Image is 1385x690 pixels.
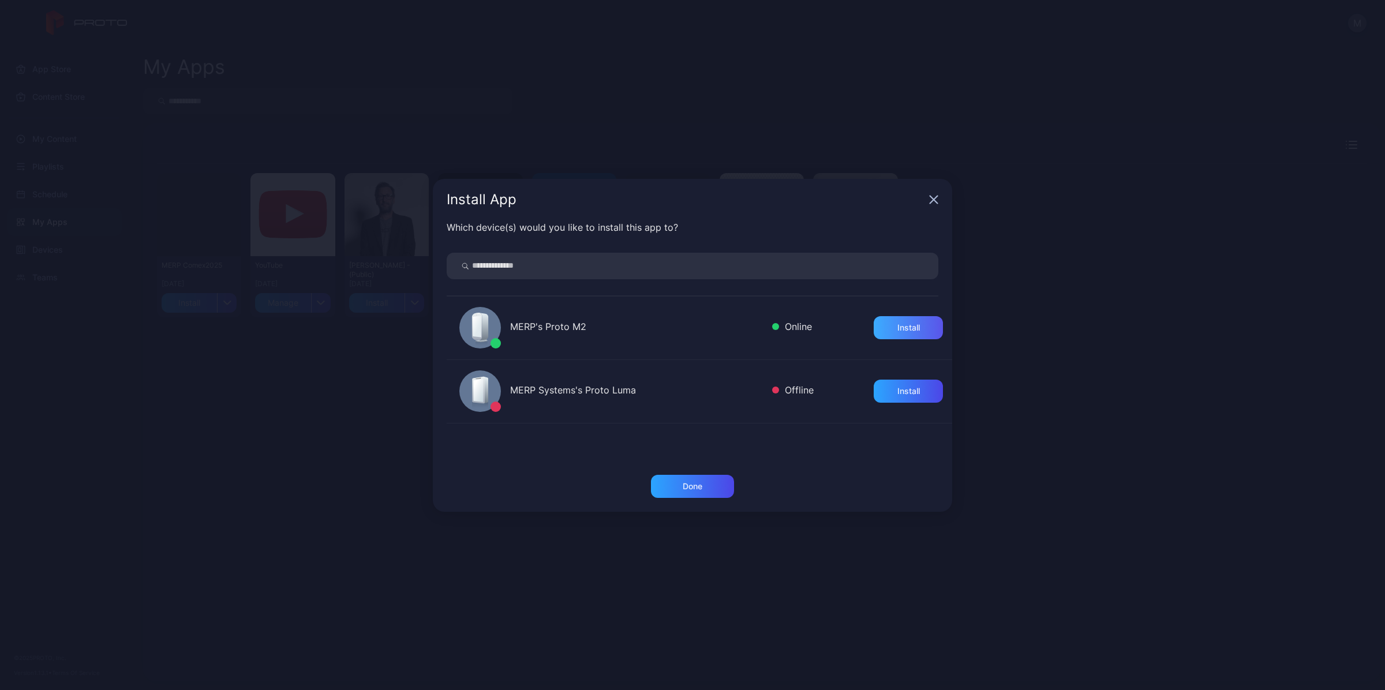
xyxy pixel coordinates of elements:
[772,320,812,336] div: Online
[651,475,734,498] button: Done
[874,380,943,403] button: Install
[683,482,702,491] div: Done
[447,193,924,207] div: Install App
[897,387,920,396] div: Install
[510,320,763,336] div: MERP's Proto M2
[772,383,814,400] div: Offline
[897,323,920,332] div: Install
[447,220,938,234] div: Which device(s) would you like to install this app to?
[510,383,763,400] div: MERP Systems's Proto Luma
[874,316,943,339] button: Install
